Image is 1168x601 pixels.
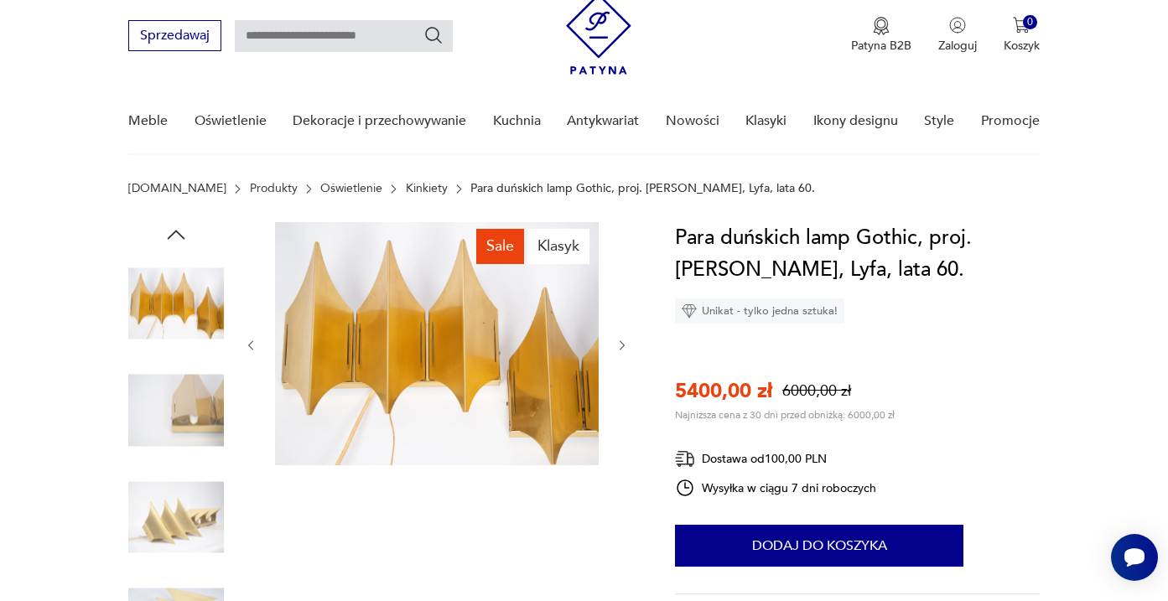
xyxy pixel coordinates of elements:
p: 6000,00 zł [782,381,851,402]
a: Produkty [250,182,298,195]
p: Najniższa cena z 30 dni przed obniżką: 6000,00 zł [675,408,895,422]
div: 0 [1023,15,1037,29]
button: Szukaj [423,25,444,45]
img: Ikona koszyka [1013,17,1030,34]
a: Kinkiety [406,182,448,195]
button: Zaloguj [938,17,977,54]
div: Dostawa od 100,00 PLN [675,448,876,469]
p: Zaloguj [938,38,977,54]
a: Style [924,89,954,153]
img: Zdjęcie produktu Para duńskich lamp Gothic, proj. Bent Karlby, Lyfa, lata 60. [275,222,599,465]
div: Sale [476,229,524,264]
img: Zdjęcie produktu Para duńskich lamp Gothic, proj. Bent Karlby, Lyfa, lata 60. [128,469,224,565]
a: Klasyki [745,89,786,153]
h1: Para duńskich lamp Gothic, proj. [PERSON_NAME], Lyfa, lata 60. [675,222,1040,286]
a: Meble [128,89,168,153]
a: Dekoracje i przechowywanie [293,89,466,153]
a: Ikona medaluPatyna B2B [851,17,911,54]
a: Nowości [666,89,719,153]
p: Koszyk [1004,38,1040,54]
iframe: Smartsupp widget button [1111,534,1158,581]
img: Zdjęcie produktu Para duńskich lamp Gothic, proj. Bent Karlby, Lyfa, lata 60. [128,256,224,351]
a: Oświetlenie [195,89,267,153]
button: Sprzedawaj [128,20,221,51]
button: Patyna B2B [851,17,911,54]
p: Para duńskich lamp Gothic, proj. [PERSON_NAME], Lyfa, lata 60. [470,182,815,195]
button: Dodaj do koszyka [675,525,963,567]
a: [DOMAIN_NAME] [128,182,226,195]
a: Kuchnia [493,89,541,153]
img: Zdjęcie produktu Para duńskich lamp Gothic, proj. Bent Karlby, Lyfa, lata 60. [128,363,224,459]
a: Sprzedawaj [128,31,221,43]
a: Ikony designu [813,89,898,153]
img: Ikona medalu [873,17,890,35]
a: Oświetlenie [320,182,382,195]
div: Wysyłka w ciągu 7 dni roboczych [675,478,876,498]
img: Ikona dostawy [675,448,695,469]
div: Klasyk [527,229,589,264]
p: 5400,00 zł [675,377,772,405]
a: Promocje [981,89,1040,153]
div: Unikat - tylko jedna sztuka! [675,298,844,324]
img: Ikonka użytkownika [949,17,966,34]
a: Antykwariat [567,89,639,153]
button: 0Koszyk [1004,17,1040,54]
p: Patyna B2B [851,38,911,54]
img: Ikona diamentu [682,303,697,319]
